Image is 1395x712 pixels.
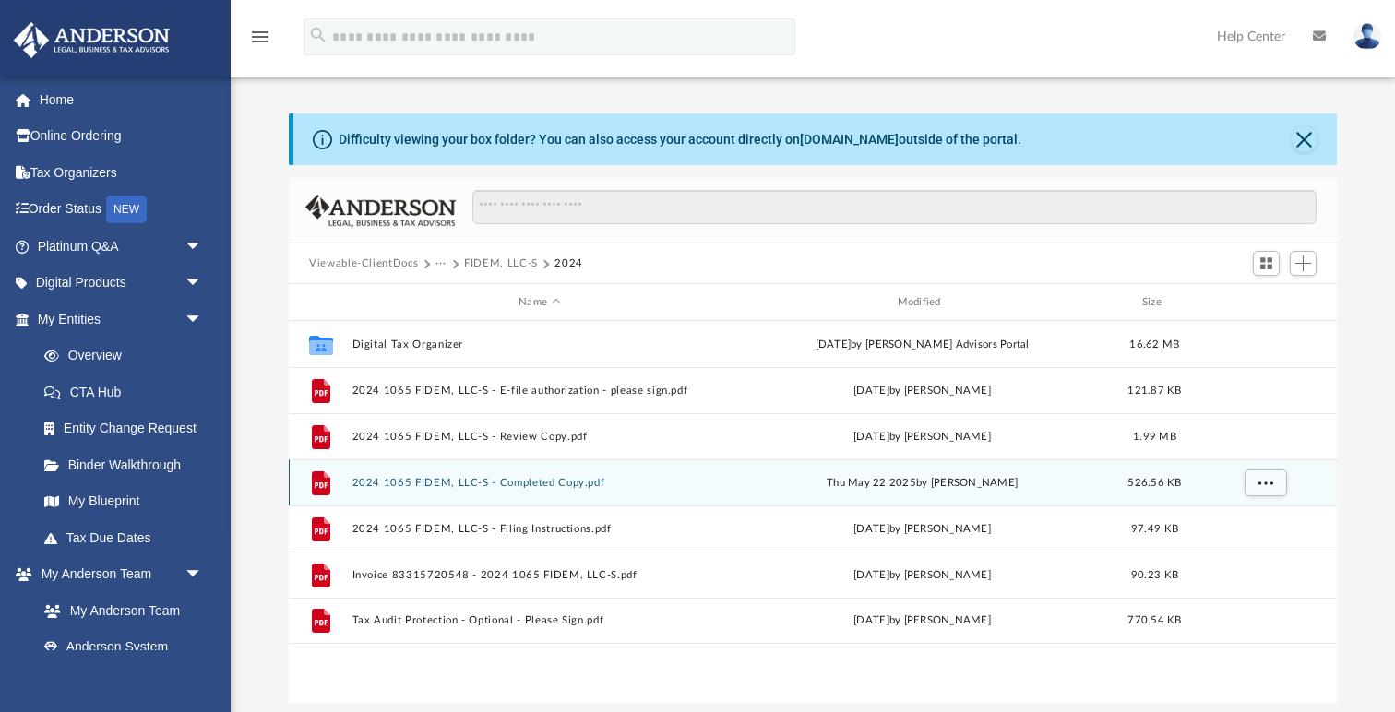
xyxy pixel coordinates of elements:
div: NEW [106,196,147,223]
div: Size [1118,294,1192,311]
button: FIDEM, LLC-S [464,255,538,272]
span: 97.49 KB [1131,524,1178,534]
a: Entity Change Request [26,410,231,447]
a: Anderson System [26,629,221,666]
a: Tax Organizers [13,154,231,191]
span: 16.62 MB [1130,339,1180,350]
div: [DATE] by [PERSON_NAME] [735,429,1110,445]
a: Order StatusNEW [13,191,231,229]
img: User Pic [1353,23,1381,50]
div: id [1199,294,1329,311]
div: [DATE] by [PERSON_NAME] [735,521,1110,538]
a: My Entitiesarrow_drop_down [13,301,231,338]
a: Online Ordering [13,118,231,155]
a: Platinum Q&Aarrow_drop_down [13,228,231,265]
button: ··· [435,255,447,272]
a: CTA Hub [26,374,231,410]
span: 526.56 KB [1127,478,1181,488]
div: Name [352,294,727,311]
a: Overview [26,338,231,374]
a: menu [249,35,271,48]
div: id [297,294,343,311]
a: My Anderson Teamarrow_drop_down [13,556,221,593]
a: Tax Due Dates [26,519,231,556]
div: grid [289,321,1337,704]
button: Add [1290,251,1317,277]
div: [DATE] by [PERSON_NAME] [735,567,1110,584]
button: 2024 1065 FIDEM, LLC-S - E-file authorization - please sign.pdf [352,385,727,397]
i: menu [249,26,271,48]
div: [DATE] by [PERSON_NAME] [735,383,1110,399]
span: arrow_drop_down [185,301,221,338]
img: Anderson Advisors Platinum Portal [8,22,175,58]
div: [DATE] by [PERSON_NAME] [735,612,1110,629]
span: 90.23 KB [1131,570,1178,580]
a: Digital Productsarrow_drop_down [13,265,231,302]
button: Close [1292,126,1317,152]
a: Binder Walkthrough [26,446,231,483]
a: My Anderson Team [26,592,212,629]
button: 2024 1065 FIDEM, LLC-S - Completed Copy.pdf [352,477,727,489]
button: Switch to Grid View [1253,251,1281,277]
button: More options [1245,469,1287,497]
button: Digital Tax Organizer [352,338,727,350]
a: [DOMAIN_NAME] [800,132,899,147]
div: Thu May 22 2025 by [PERSON_NAME] [735,475,1110,492]
div: Difficulty viewing your box folder? You can also access your account directly on outside of the p... [339,130,1021,149]
span: 1.99 MB [1133,432,1176,442]
div: Modified [734,294,1110,311]
a: Home [13,81,231,118]
button: Invoice 83315720548 - 2024 1065 FIDEM, LLC-S.pdf [352,569,727,581]
button: Viewable-ClientDocs [309,255,418,272]
span: 121.87 KB [1127,386,1181,396]
span: 770.54 KB [1127,615,1181,625]
button: 2024 1065 FIDEM, LLC-S - Filing Instructions.pdf [352,523,727,535]
div: [DATE] by [PERSON_NAME] Advisors Portal [735,337,1110,353]
button: Tax Audit Protection - Optional - Please Sign.pdf [352,614,727,626]
input: Search files and folders [472,190,1317,225]
span: arrow_drop_down [185,556,221,594]
span: arrow_drop_down [185,265,221,303]
button: 2024 1065 FIDEM, LLC-S - Review Copy.pdf [352,431,727,443]
a: My Blueprint [26,483,221,520]
i: search [308,25,328,45]
button: 2024 [554,255,583,272]
span: arrow_drop_down [185,228,221,266]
